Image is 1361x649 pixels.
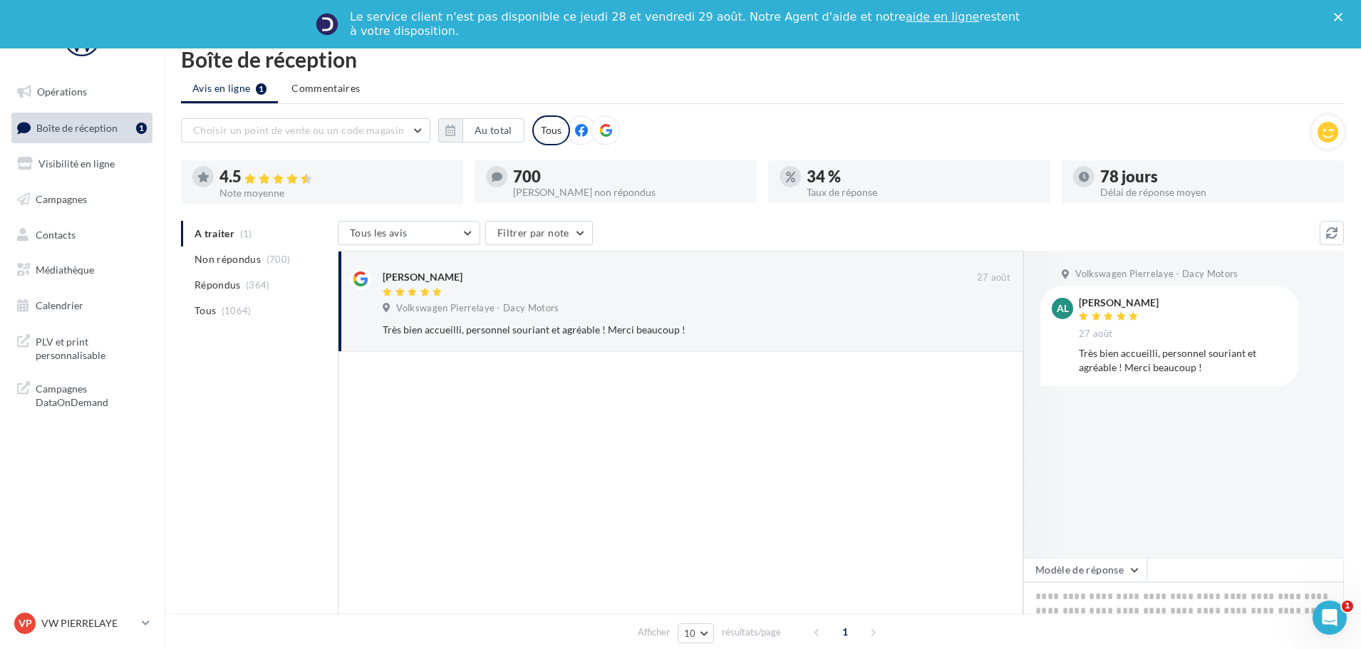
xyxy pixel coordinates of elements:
[36,332,147,363] span: PLV et print personnalisable
[19,616,32,630] span: VP
[396,302,559,315] span: Volkswagen Pierrelaye - Dacy Motors
[438,118,524,142] button: Au total
[807,169,1039,185] div: 34 %
[485,221,593,245] button: Filtrer par note
[38,157,115,170] span: Visibilité en ligne
[36,264,94,276] span: Médiathèque
[222,305,252,316] span: (1064)
[9,220,155,250] a: Contacts
[41,616,136,630] p: VW PIERRELAYE
[383,323,918,337] div: Très bien accueilli, personnel souriant et agréable ! Merci beaucoup !
[638,625,670,639] span: Afficher
[9,326,155,368] a: PLV et print personnalisable
[246,279,270,291] span: (364)
[532,115,570,145] div: Tous
[338,221,480,245] button: Tous les avis
[9,113,155,143] a: Boîte de réception1
[195,303,216,318] span: Tous
[1075,268,1238,281] span: Volkswagen Pierrelaye - Dacy Motors
[1079,346,1287,375] div: Très bien accueilli, personnel souriant et agréable ! Merci beaucoup !
[383,270,462,284] div: [PERSON_NAME]
[36,121,118,133] span: Boîte de réception
[316,13,338,36] img: Profile image for Service-Client
[136,123,147,134] div: 1
[513,169,745,185] div: 700
[36,193,87,205] span: Campagnes
[181,48,1344,70] div: Boîte de réception
[350,227,408,239] span: Tous les avis
[37,85,87,98] span: Opérations
[1342,601,1353,612] span: 1
[9,373,155,415] a: Campagnes DataOnDemand
[266,254,291,265] span: (700)
[181,118,430,142] button: Choisir un point de vente ou un code magasin
[678,623,714,643] button: 10
[722,625,781,639] span: résultats/page
[9,255,155,285] a: Médiathèque
[9,185,155,214] a: Campagnes
[807,187,1039,197] div: Taux de réponse
[193,124,404,136] span: Choisir un point de vente ou un code magasin
[462,118,524,142] button: Au total
[834,621,857,643] span: 1
[36,299,83,311] span: Calendrier
[36,379,147,410] span: Campagnes DataOnDemand
[513,187,745,197] div: [PERSON_NAME] non répondus
[977,271,1010,284] span: 27 août
[1023,558,1147,582] button: Modèle de réponse
[1100,169,1332,185] div: 78 jours
[11,610,152,637] a: VP VW PIERRELAYE
[1079,298,1159,308] div: [PERSON_NAME]
[1100,187,1332,197] div: Délai de réponse moyen
[1057,301,1069,316] span: Al
[195,252,261,266] span: Non répondus
[1079,328,1112,341] span: 27 août
[906,10,979,24] a: aide en ligne
[9,291,155,321] a: Calendrier
[9,149,155,179] a: Visibilité en ligne
[291,81,360,95] span: Commentaires
[1313,601,1347,635] iframe: Intercom live chat
[350,10,1023,38] div: Le service client n'est pas disponible ce jeudi 28 et vendredi 29 août. Notre Agent d'aide et not...
[219,169,452,185] div: 4.5
[219,188,452,198] div: Note moyenne
[195,278,241,292] span: Répondus
[36,228,76,240] span: Contacts
[9,77,155,107] a: Opérations
[684,628,696,639] span: 10
[1334,13,1348,21] div: Fermer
